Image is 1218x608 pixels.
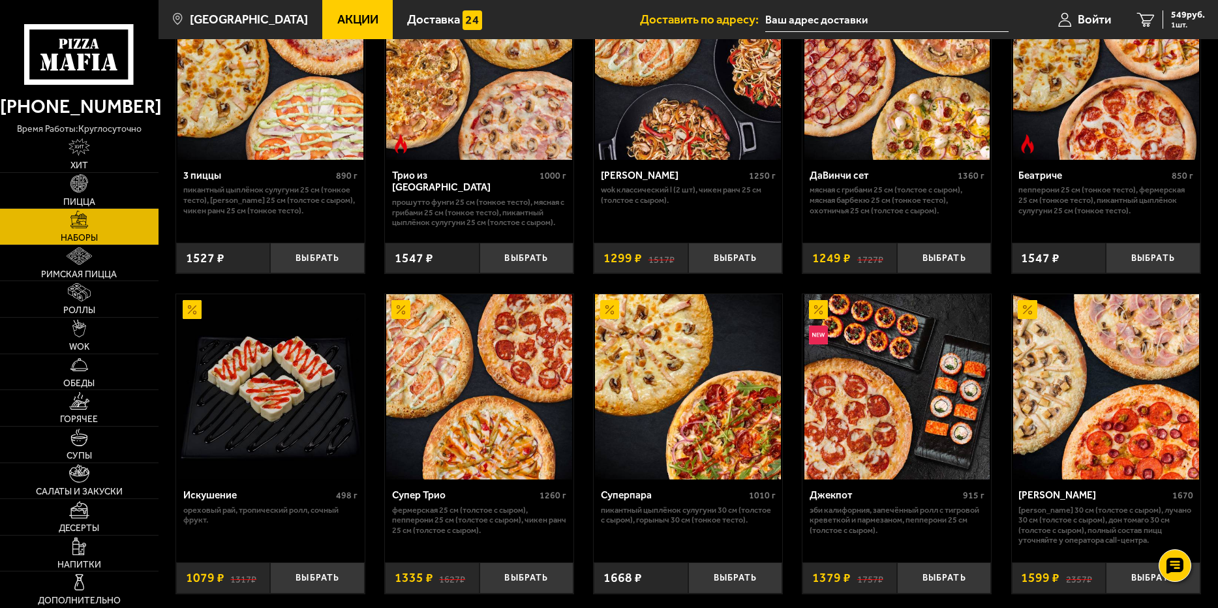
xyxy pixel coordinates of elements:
span: Дополнительно [38,596,121,605]
div: 3 пиццы [183,170,333,182]
img: 15daf4d41897b9f0e9f617042186c801.svg [463,10,481,29]
span: 549 руб. [1171,10,1205,20]
img: Супер Трио [386,294,572,480]
a: АкционныйХет Трик [1012,294,1200,480]
button: Выбрать [270,562,365,594]
img: Острое блюдо [1018,134,1037,153]
img: Суперпара [595,294,781,480]
img: Акционный [1018,300,1037,319]
button: Выбрать [480,562,574,594]
div: Трио из [GEOGRAPHIC_DATA] [392,170,537,194]
img: Острое блюдо [391,134,410,153]
span: Горячее [60,415,98,424]
s: 1517 ₽ [648,252,675,264]
span: 1668 ₽ [603,571,642,584]
p: Ореховый рай, Тропический ролл, Сочный фрукт. [183,505,358,525]
span: Наборы [61,234,98,243]
a: АкционныйНовинкаДжекпот [802,294,991,480]
p: Пепперони 25 см (тонкое тесто), Фермерская 25 см (тонкое тесто), Пикантный цыплёнок сулугуни 25 с... [1018,185,1193,215]
span: Супы [67,451,92,461]
p: Прошутто Фунги 25 см (тонкое тесто), Мясная с грибами 25 см (тонкое тесто), Пикантный цыплёнок су... [392,197,567,228]
span: 890 г [336,170,358,181]
div: Беатриче [1018,170,1168,182]
button: Выбрать [897,243,992,274]
span: Пицца [63,198,95,207]
input: Ваш адрес доставки [765,8,1009,32]
button: Выбрать [897,562,992,594]
span: Войти [1078,14,1111,26]
span: Акции [337,14,378,26]
span: 1670 [1172,490,1193,501]
span: 1 шт. [1171,21,1205,29]
s: 2357 ₽ [1066,571,1092,584]
a: АкционныйИскушение [176,294,365,480]
p: Пикантный цыплёнок сулугуни 30 см (толстое с сыром), Горыныч 30 см (тонкое тесто). [601,505,776,525]
span: WOK [69,342,89,352]
p: Эби Калифорния, Запечённый ролл с тигровой креветкой и пармезаном, Пепперони 25 см (толстое с сыр... [810,505,984,536]
span: 1547 ₽ [395,252,433,264]
s: 1627 ₽ [439,571,465,584]
span: 1260 г [540,490,566,501]
span: 1547 ₽ [1021,252,1059,264]
span: 850 г [1172,170,1193,181]
p: [PERSON_NAME] 30 см (толстое с сыром), Лучано 30 см (толстое с сыром), Дон Томаго 30 см (толстое ... [1018,505,1193,545]
div: Суперпара [601,489,746,502]
button: Выбрать [688,243,783,274]
span: Роллы [63,306,95,315]
img: Джекпот [804,294,990,480]
div: [PERSON_NAME] [601,170,746,182]
img: Акционный [183,300,202,319]
span: Салаты и закуски [36,487,123,496]
span: 1379 ₽ [812,571,851,584]
span: 1599 ₽ [1021,571,1059,584]
span: Римская пицца [41,270,117,279]
span: 1360 г [958,170,984,181]
div: [PERSON_NAME] [1018,489,1169,502]
span: 1010 г [749,490,776,501]
img: Акционный [809,300,828,319]
s: 1317 ₽ [230,571,256,584]
button: Выбрать [270,243,365,274]
img: Новинка [809,326,828,344]
button: Выбрать [1106,243,1200,274]
span: Доставка [407,14,460,26]
p: Пикантный цыплёнок сулугуни 25 см (тонкое тесто), [PERSON_NAME] 25 см (толстое с сыром), Чикен Ра... [183,185,358,215]
button: Выбрать [1106,562,1200,594]
p: Мясная с грибами 25 см (толстое с сыром), Мясная Барбекю 25 см (тонкое тесто), Охотничья 25 см (т... [810,185,984,215]
span: 498 г [336,490,358,501]
span: 1299 ₽ [603,252,642,264]
span: 1335 ₽ [395,571,433,584]
button: Выбрать [480,243,574,274]
div: Искушение [183,489,333,502]
span: Десерты [59,524,99,533]
img: Хет Трик [1013,294,1199,480]
span: Обеды [63,379,95,388]
a: АкционныйСупер Трио [385,294,573,480]
span: 915 г [963,490,984,501]
span: 1250 г [749,170,776,181]
s: 1727 ₽ [857,252,883,264]
span: Хит [70,161,88,170]
div: ДаВинчи сет [810,170,954,182]
p: Wok классический L (2 шт), Чикен Ранч 25 см (толстое с сыром). [601,185,776,205]
a: АкционныйСуперпара [594,294,782,480]
span: 1079 ₽ [186,571,224,584]
img: Искушение [177,294,363,480]
s: 1757 ₽ [857,571,883,584]
span: 1249 ₽ [812,252,851,264]
span: Доставить по адресу: [640,14,765,26]
span: 1000 г [540,170,566,181]
span: [GEOGRAPHIC_DATA] [190,14,308,26]
img: Акционный [600,300,619,319]
p: Фермерская 25 см (толстое с сыром), Пепперони 25 см (толстое с сыром), Чикен Ранч 25 см (толстое ... [392,505,567,536]
div: Джекпот [810,489,960,502]
span: 1527 ₽ [186,252,224,264]
span: Напитки [57,560,101,570]
img: Акционный [391,300,410,319]
div: Супер Трио [392,489,537,502]
button: Выбрать [688,562,783,594]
